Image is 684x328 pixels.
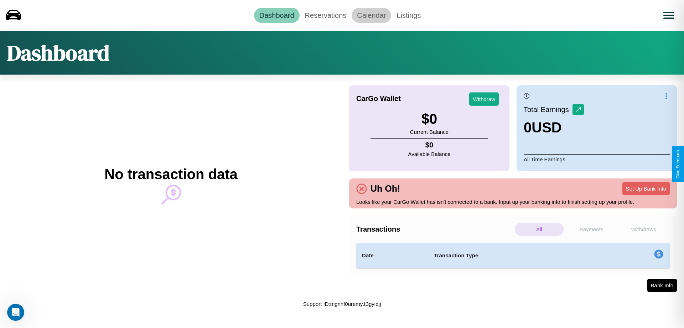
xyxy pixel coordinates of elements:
h2: No transaction data [104,166,237,182]
p: All [515,223,564,236]
p: Available Balance [408,149,451,159]
p: Current Balance [410,127,449,137]
h4: Transactions [356,225,513,233]
p: Looks like your CarGo Wallet has isn't connected to a bank. Input up your banking info to finish ... [356,197,670,207]
h4: Transaction Type [434,251,596,260]
table: simple table [356,243,670,268]
h1: Dashboard [7,38,109,67]
button: Set Up Bank Info [622,182,670,195]
a: Dashboard [254,8,300,23]
h4: Uh Oh! [367,183,404,194]
p: Withdraws [619,223,668,236]
p: Total Earnings [524,103,572,116]
button: Open menu [659,5,679,25]
button: Bank Info [647,279,677,292]
a: Calendar [352,8,391,23]
p: All Time Earnings [524,154,670,164]
h3: 0 USD [524,120,584,136]
h3: $ 0 [410,111,449,127]
h4: Date [362,251,423,260]
button: Withdraw [469,92,499,106]
h4: $ 0 [408,141,451,149]
p: Payments [567,223,616,236]
p: Support ID: mgnnf0uremy13gyidjj [303,299,381,309]
h4: CarGo Wallet [356,95,401,103]
a: Reservations [300,8,352,23]
div: Give Feedback [675,150,680,178]
a: Listings [391,8,426,23]
iframe: Intercom live chat [7,304,24,321]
